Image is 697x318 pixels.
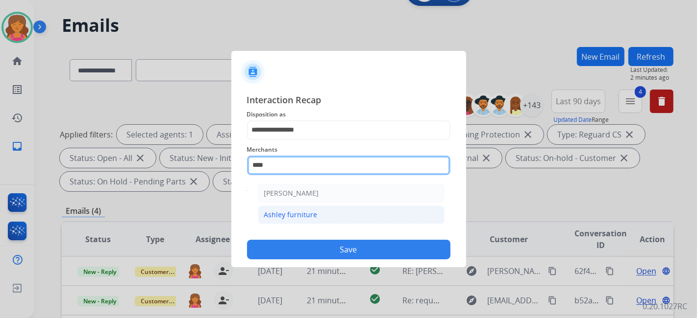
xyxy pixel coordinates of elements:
[247,93,450,109] span: Interaction Recap
[247,240,450,259] button: Save
[247,144,450,156] span: Merchants
[247,109,450,120] span: Disposition as
[264,210,318,220] div: Ashley furniture
[264,188,319,198] div: [PERSON_NAME]
[241,60,265,84] img: contactIcon
[643,300,687,312] p: 0.20.1027RC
